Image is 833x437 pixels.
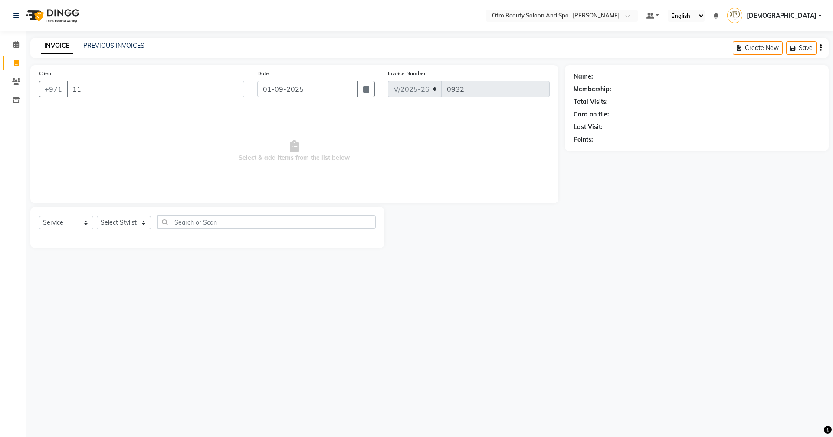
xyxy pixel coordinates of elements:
[574,72,593,81] div: Name:
[574,110,609,119] div: Card on file:
[574,85,611,94] div: Membership:
[39,81,68,97] button: +971
[733,41,783,55] button: Create New
[388,70,426,77] label: Invoice Number
[22,3,82,28] img: logo
[39,108,550,195] span: Select & add items from the list below
[574,135,593,144] div: Points:
[67,81,244,97] input: Search by Name/Mobile/Email/Code
[574,122,603,132] div: Last Visit:
[727,8,742,23] img: Sunita
[41,38,73,54] a: INVOICE
[574,97,608,106] div: Total Visits:
[39,70,53,77] label: Client
[83,42,144,50] a: PREVIOUS INVOICES
[747,11,817,20] span: [DEMOGRAPHIC_DATA]
[786,41,817,55] button: Save
[257,70,269,77] label: Date
[157,215,376,229] input: Search or Scan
